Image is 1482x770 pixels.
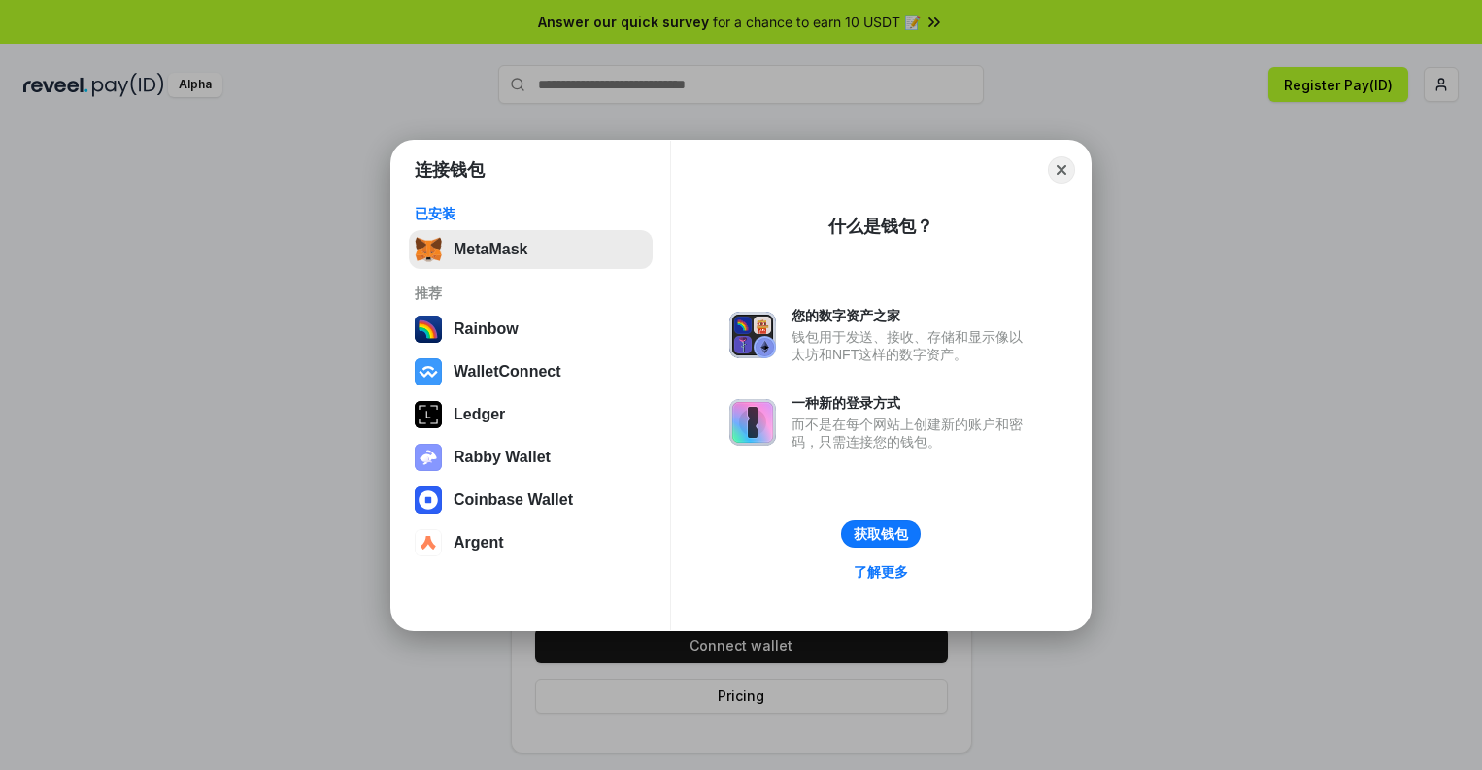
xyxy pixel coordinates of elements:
div: MetaMask [454,241,527,258]
img: svg+xml,%3Csvg%20xmlns%3D%22http%3A%2F%2Fwww.w3.org%2F2000%2Fsvg%22%20fill%3D%22none%22%20viewBox... [729,312,776,358]
a: 了解更多 [842,559,920,585]
button: Rabby Wallet [409,438,653,477]
button: Coinbase Wallet [409,481,653,519]
div: 什么是钱包？ [828,215,933,238]
button: Ledger [409,395,653,434]
div: 一种新的登录方式 [792,394,1032,412]
div: 已安装 [415,205,647,222]
div: Argent [454,534,504,552]
img: svg+xml,%3Csvg%20width%3D%2228%22%20height%3D%2228%22%20viewBox%3D%220%200%2028%2028%22%20fill%3D... [415,358,442,385]
button: Close [1048,156,1075,184]
img: svg+xml,%3Csvg%20width%3D%22120%22%20height%3D%22120%22%20viewBox%3D%220%200%20120%20120%22%20fil... [415,316,442,343]
h1: 连接钱包 [415,158,485,182]
button: Rainbow [409,310,653,349]
div: Rabby Wallet [454,449,551,466]
div: 了解更多 [854,563,908,581]
img: svg+xml,%3Csvg%20width%3D%2228%22%20height%3D%2228%22%20viewBox%3D%220%200%2028%2028%22%20fill%3D... [415,486,442,514]
div: 获取钱包 [854,525,908,543]
img: svg+xml,%3Csvg%20xmlns%3D%22http%3A%2F%2Fwww.w3.org%2F2000%2Fsvg%22%20fill%3D%22none%22%20viewBox... [729,399,776,446]
button: WalletConnect [409,352,653,391]
div: 钱包用于发送、接收、存储和显示像以太坊和NFT这样的数字资产。 [792,328,1032,363]
img: svg+xml,%3Csvg%20xmlns%3D%22http%3A%2F%2Fwww.w3.org%2F2000%2Fsvg%22%20fill%3D%22none%22%20viewBox... [415,444,442,471]
button: Argent [409,523,653,562]
img: svg+xml,%3Csvg%20fill%3D%22none%22%20height%3D%2233%22%20viewBox%3D%220%200%2035%2033%22%20width%... [415,236,442,263]
div: 而不是在每个网站上创建新的账户和密码，只需连接您的钱包。 [792,416,1032,451]
div: Rainbow [454,320,519,338]
div: Coinbase Wallet [454,491,573,509]
button: 获取钱包 [841,520,921,548]
div: 您的数字资产之家 [792,307,1032,324]
button: MetaMask [409,230,653,269]
div: Ledger [454,406,505,423]
img: svg+xml,%3Csvg%20width%3D%2228%22%20height%3D%2228%22%20viewBox%3D%220%200%2028%2028%22%20fill%3D... [415,529,442,556]
img: svg+xml,%3Csvg%20xmlns%3D%22http%3A%2F%2Fwww.w3.org%2F2000%2Fsvg%22%20width%3D%2228%22%20height%3... [415,401,442,428]
div: 推荐 [415,285,647,302]
div: WalletConnect [454,363,561,381]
